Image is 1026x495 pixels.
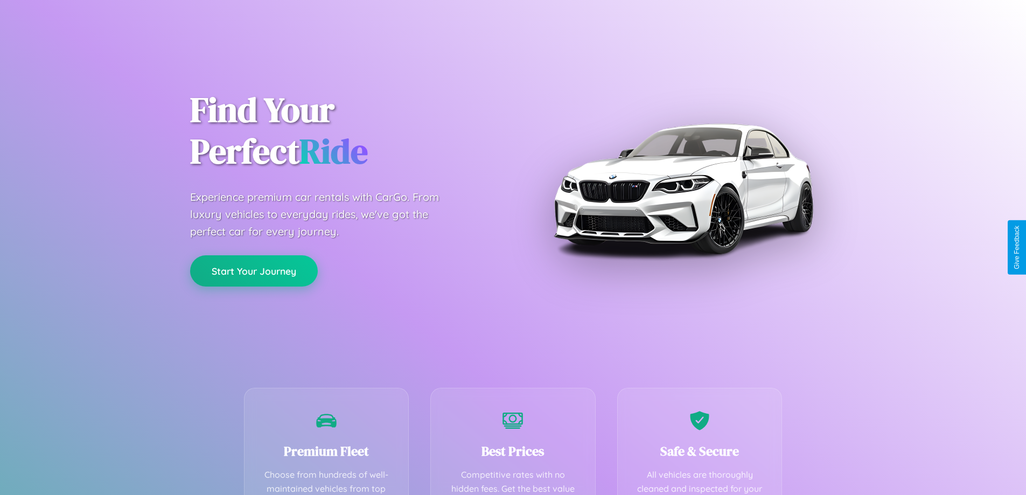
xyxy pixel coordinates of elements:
h3: Safe & Secure [634,442,766,460]
h3: Premium Fleet [261,442,393,460]
h1: Find Your Perfect [190,89,497,172]
p: Experience premium car rentals with CarGo. From luxury vehicles to everyday rides, we've got the ... [190,189,459,240]
img: Premium BMW car rental vehicle [548,54,818,323]
span: Ride [299,128,368,175]
div: Give Feedback [1013,226,1021,269]
h3: Best Prices [447,442,579,460]
button: Start Your Journey [190,255,318,287]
